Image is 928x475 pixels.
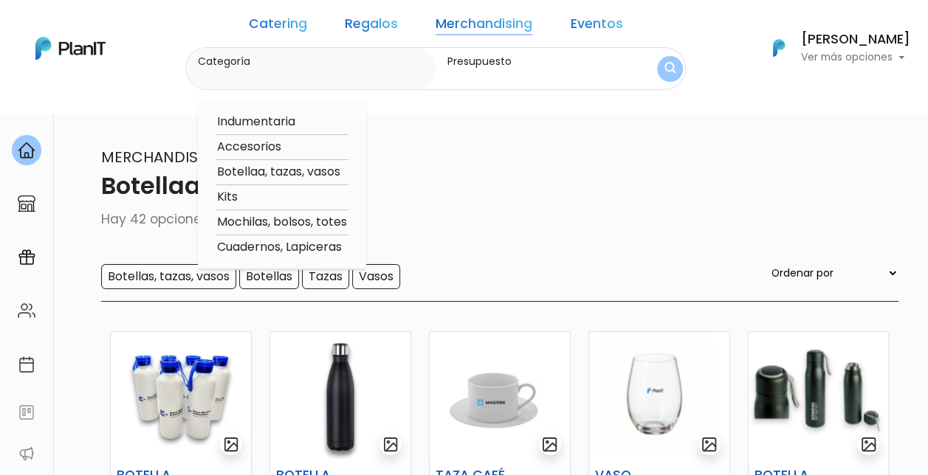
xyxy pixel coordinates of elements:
[436,18,532,35] a: Merchandising
[216,138,348,156] option: Accesorios
[101,264,236,289] input: Botellas, tazas, vasos
[76,14,213,43] div: ¿Necesitás ayuda?
[216,113,348,131] option: Indumentaria
[754,29,910,67] button: PlanIt Logo [PERSON_NAME] Ver más opciones
[18,403,35,421] img: feedback-78b5a0c8f98aac82b08bfc38622c3050aee476f2c9584af64705fc4e61158814.svg
[216,163,348,181] option: Botellaa, tazas, vasos
[749,332,889,462] img: thumb_Captura_de_pantalla_2025-05-29_121301.png
[18,142,35,159] img: home-e721727adea9d79c4d83392d1f703f7f8bce08238fde08b1acbfd93340b81755.svg
[18,249,35,266] img: campaigns-02234683943229c281be62815700db0a1741e53638e28bf9629b52c665b00959.svg
[589,332,729,462] img: thumb_Captura_de_pantalla_2025-05-19_155642.png
[570,18,622,35] a: Eventos
[701,436,718,453] img: gallery-light
[664,62,676,76] img: search_button-432b6d5273f82d61273b3651a40e1bd1b912527efae98b1b7a1b2c0702e16a8d.svg
[345,18,398,35] a: Regalos
[216,238,348,257] option: Cuadernos, Lapiceras
[541,436,558,453] img: gallery-light
[302,264,349,289] input: Tazas
[430,332,570,462] img: thumb_84A6C4D3-5F4B-4AC5-9AE4-718D15AD2916.jpeg
[382,436,399,453] img: gallery-light
[216,213,348,232] option: Mochilas, bolsos, totes
[352,264,400,289] input: Vasos
[801,33,910,46] h6: [PERSON_NAME]
[763,32,795,64] img: PlanIt Logo
[111,332,251,462] img: thumb_2000___2000-Photoroom__13_.png
[35,37,106,60] img: PlanIt Logo
[198,54,430,69] label: Categoría
[30,209,898,229] p: Hay 42 opciones
[801,52,910,63] p: Ver más opciones
[249,18,307,35] a: Catering
[18,302,35,319] img: people-662611757002400ad9ed0e3c099ab2801c6687ba6c219adb57efc949bc21e19d.svg
[447,54,630,69] label: Presupuesto
[223,436,240,453] img: gallery-light
[18,356,35,373] img: calendar-87d922413cdce8b2cf7b7f5f62616a5cf9e4887200fb71536465627b3292af00.svg
[860,436,877,453] img: gallery-light
[270,332,410,462] img: thumb_2000___2000-Photoroom_-_2025-03-21T101127.436.png
[30,168,898,204] p: Botellaa, tazas, vasos
[216,188,348,207] option: Kits
[18,195,35,212] img: marketplace-4ceaa7011d94191e9ded77b95e3339b90024bf715f7c57f8cf31f2d8c509eaba.svg
[18,445,35,462] img: partners-52edf745621dab592f3b2c58e3bca9d71375a7ef29c3b500c9f145b62cc070d4.svg
[30,146,898,168] p: Merchandising
[239,264,299,289] input: Botellas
